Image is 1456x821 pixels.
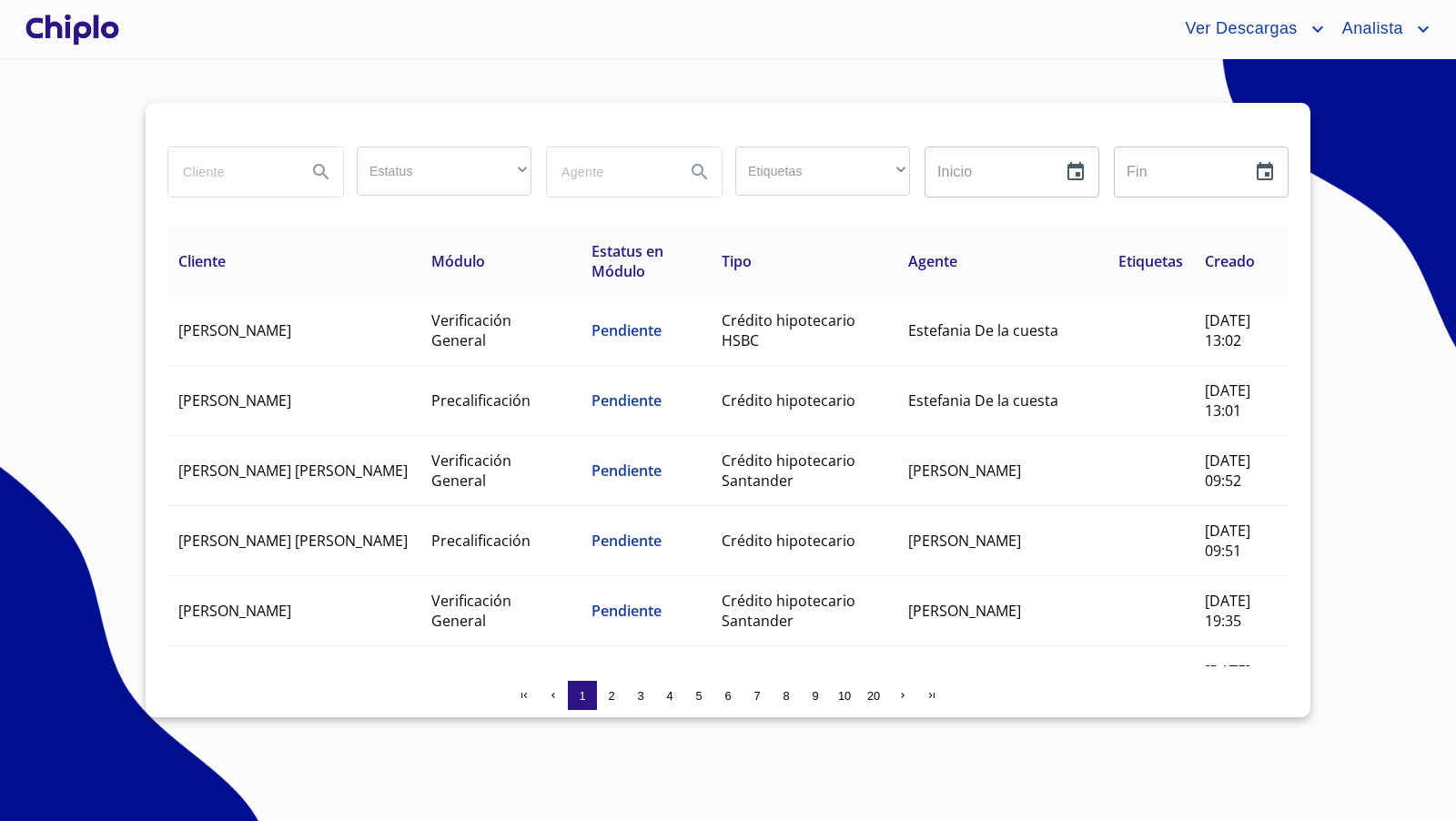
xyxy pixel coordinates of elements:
span: 2 [608,689,614,703]
span: 10 [838,689,851,703]
button: 3 [626,681,655,710]
span: 9 [812,689,818,703]
button: Search [678,150,722,194]
button: account of current user [1329,15,1434,44]
input: search [168,147,292,197]
span: 4 [666,689,672,703]
input: search [547,147,671,197]
span: 7 [753,689,760,703]
span: Crédito hipotecario Santander [722,451,855,491]
span: Verificación General [431,591,511,631]
span: 20 [867,689,880,703]
span: Crédito hipotecario [722,531,855,551]
button: 4 [655,681,684,710]
span: Ver Descargas [1171,15,1306,44]
button: 5 [684,681,713,710]
span: [DATE] 09:51 [1205,521,1250,561]
span: Creado [1205,251,1255,271]
span: Tipo [722,251,752,271]
span: Módulo [431,251,485,271]
div: ​ [735,147,910,196]
span: [DATE] 19:35 [1205,591,1250,631]
span: [DATE] 13:01 [1205,380,1250,421]
span: [DATE] 19:20 [1205,661,1250,701]
span: Verificación General [431,310,511,350]
span: 8 [783,689,789,703]
span: [DATE] 09:52 [1205,451,1250,491]
span: [PERSON_NAME] [PERSON_NAME] [178,461,408,481]
span: Precalificación [431,531,531,551]
span: Etiquetas [1118,251,1183,271]
span: Cliente [178,251,226,271]
button: 7 [743,681,772,710]
button: 1 [568,681,597,710]
span: 6 [724,689,731,703]
span: Estefania De la cuesta [908,390,1058,410]
span: [PERSON_NAME] [908,461,1021,481]
button: account of current user [1171,15,1328,44]
span: Pendiente [591,601,662,621]
span: [PERSON_NAME] [PERSON_NAME] [178,531,408,551]
button: 6 [713,681,743,710]
span: Estatus en Módulo [591,241,663,281]
span: Verificación General [431,451,511,491]
span: Pendiente [591,531,662,551]
span: [PERSON_NAME] [178,320,291,340]
span: Precalificación [431,390,531,410]
span: Pendiente [591,390,662,410]
span: Crédito hipotecario HSBC [722,310,855,350]
button: 10 [830,681,859,710]
span: Estefania De la cuesta [908,320,1058,340]
span: [DATE] 13:02 [1205,310,1250,350]
span: Pendiente [591,461,662,481]
button: 8 [772,681,801,710]
button: 9 [801,681,830,710]
button: 20 [859,681,888,710]
span: [PERSON_NAME] [908,601,1021,621]
div: ​ [357,147,531,196]
span: Analista [1329,15,1412,44]
span: [PERSON_NAME] [178,601,291,621]
span: 5 [695,689,702,703]
button: 2 [597,681,626,710]
button: Search [299,150,343,194]
span: Pendiente [591,320,662,340]
span: Crédito hipotecario Santander [722,591,855,631]
span: Agente [908,251,957,271]
span: [PERSON_NAME] [908,531,1021,551]
span: [PERSON_NAME] [178,390,291,410]
span: 3 [637,689,643,703]
span: 1 [579,689,585,703]
span: Crédito hipotecario [722,390,855,410]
